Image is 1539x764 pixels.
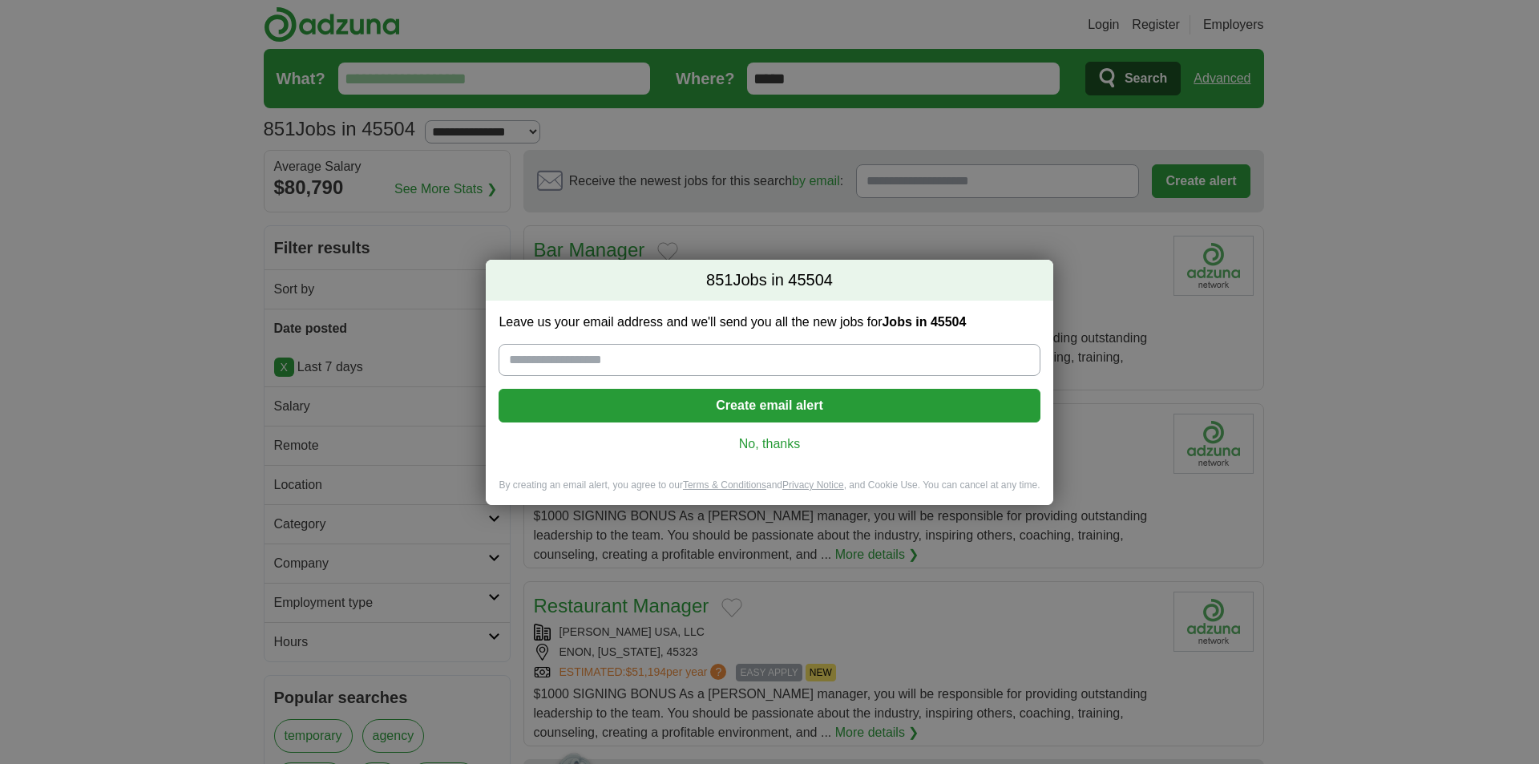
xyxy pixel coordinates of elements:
[782,479,844,491] a: Privacy Notice
[499,389,1040,422] button: Create email alert
[486,260,1052,301] h2: Jobs in 45504
[706,269,733,292] span: 851
[882,315,966,329] strong: Jobs in 45504
[683,479,766,491] a: Terms & Conditions
[486,479,1052,505] div: By creating an email alert, you agree to our and , and Cookie Use. You can cancel at any time.
[511,435,1027,453] a: No, thanks
[499,313,1040,331] label: Leave us your email address and we'll send you all the new jobs for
